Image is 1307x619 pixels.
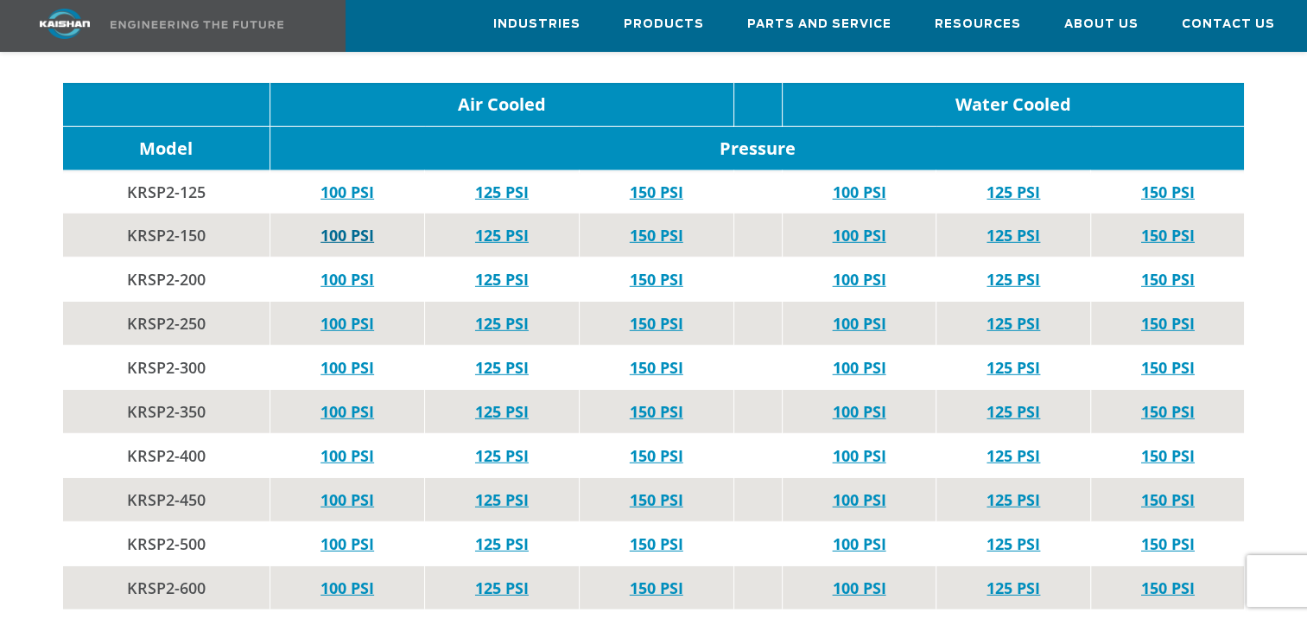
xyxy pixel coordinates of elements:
[782,83,1244,127] td: Water Cooled
[1182,1,1275,48] a: Contact Us
[1141,182,1195,202] a: 150 PSI
[747,15,891,35] span: Parts and Service
[320,533,374,554] a: 100 PSI
[987,357,1040,378] a: 125 PSI
[987,445,1040,466] a: 125 PSI
[630,489,683,510] a: 150 PSI
[320,313,374,334] a: 100 PSI
[832,225,885,246] a: 100 PSI
[987,269,1040,290] a: 125 PSI
[63,258,270,302] td: KRSP2-200
[63,170,270,214] td: KRSP2-125
[475,445,529,466] a: 125 PSI
[832,182,885,202] a: 100 PSI
[832,357,885,378] a: 100 PSI
[747,1,891,48] a: Parts and Service
[1064,1,1139,48] a: About Us
[630,357,683,378] a: 150 PSI
[63,346,270,390] td: KRSP2-300
[320,489,374,510] a: 100 PSI
[270,83,733,127] td: Air Cooled
[1141,225,1195,246] a: 150 PSI
[624,1,704,48] a: Products
[987,578,1040,598] a: 125 PSI
[1182,15,1275,35] span: Contact Us
[475,182,529,202] a: 125 PSI
[320,357,374,378] a: 100 PSI
[832,533,885,554] a: 100 PSI
[475,578,529,598] a: 125 PSI
[320,225,374,246] a: 100 PSI
[1141,533,1195,554] a: 150 PSI
[630,225,683,246] a: 150 PSI
[475,225,529,246] a: 125 PSI
[832,489,885,510] a: 100 PSI
[1141,269,1195,290] a: 150 PSI
[987,225,1040,246] a: 125 PSI
[475,357,529,378] a: 125 PSI
[63,390,270,434] td: KRSP2-350
[63,478,270,522] td: KRSP2-450
[320,445,374,466] a: 100 PSI
[624,15,704,35] span: Products
[832,445,885,466] a: 100 PSI
[111,21,283,29] img: Engineering the future
[475,269,529,290] a: 125 PSI
[320,401,374,422] a: 100 PSI
[987,489,1040,510] a: 125 PSI
[935,15,1021,35] span: Resources
[630,182,683,202] a: 150 PSI
[630,269,683,290] a: 150 PSI
[320,578,374,598] a: 100 PSI
[475,401,529,422] a: 125 PSI
[987,313,1040,334] a: 125 PSI
[832,313,885,334] a: 100 PSI
[832,578,885,598] a: 100 PSI
[630,401,683,422] a: 150 PSI
[1141,401,1195,422] a: 150 PSI
[987,533,1040,554] a: 125 PSI
[63,522,270,566] td: KRSP2-500
[1141,313,1195,334] a: 150 PSI
[493,1,581,48] a: Industries
[63,434,270,478] td: KRSP2-400
[63,566,270,610] td: KRSP2-600
[63,127,270,171] td: Model
[832,269,885,290] a: 100 PSI
[475,489,529,510] a: 125 PSI
[630,578,683,598] a: 150 PSI
[63,302,270,346] td: KRSP2-250
[630,445,683,466] a: 150 PSI
[320,182,374,202] a: 100 PSI
[1141,445,1195,466] a: 150 PSI
[630,313,683,334] a: 150 PSI
[320,269,374,290] a: 100 PSI
[270,127,1245,171] td: Pressure
[1141,578,1195,598] a: 150 PSI
[475,313,529,334] a: 125 PSI
[63,214,270,258] td: KRSP2-150
[1141,489,1195,510] a: 150 PSI
[935,1,1021,48] a: Resources
[987,401,1040,422] a: 125 PSI
[630,533,683,554] a: 150 PSI
[475,533,529,554] a: 125 PSI
[832,401,885,422] a: 100 PSI
[987,182,1040,202] a: 125 PSI
[493,15,581,35] span: Industries
[1141,357,1195,378] a: 150 PSI
[1064,15,1139,35] span: About Us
